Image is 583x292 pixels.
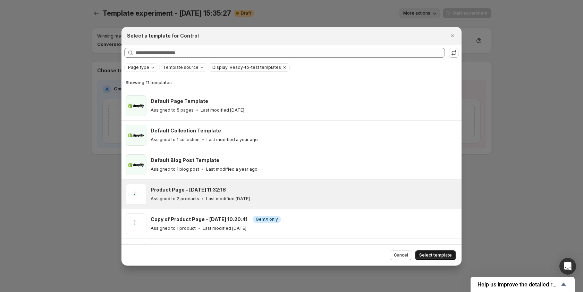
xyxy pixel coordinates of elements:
span: Template source [163,65,198,70]
button: Cancel [390,250,412,260]
button: Select template [415,250,456,260]
span: GemX only [256,217,278,222]
p: Assigned to 1 product [151,226,196,231]
h3: Default Blog Post Template [151,157,219,164]
button: Display: Ready-to-test templates [209,64,281,71]
p: Assigned to 5 pages [151,107,194,113]
span: Cancel [394,252,408,258]
h3: Default Collection Template [151,127,221,134]
p: Last modified [DATE] [201,107,244,113]
h3: Default Page Template [151,98,208,105]
span: Display: Ready-to-test templates [212,65,281,70]
p: Last modified a year ago [206,137,258,143]
p: Last modified [DATE] [206,196,250,202]
h3: Copy of Product Page - [DATE] 10:20:41 [151,216,247,223]
img: Default Collection Template [126,125,146,146]
img: Default Blog Post Template [126,154,146,175]
span: Page type [128,65,149,70]
p: Assigned to 1 collection [151,137,200,143]
p: Assigned to 2 products [151,196,199,202]
h3: Product Page - [DATE] 11:32:18 [151,186,226,193]
span: Showing 11 templates [126,80,172,85]
button: Close [448,31,457,41]
h2: Select a template for Control [127,32,199,39]
div: Open Intercom Messenger [559,258,576,275]
button: Template source [160,64,207,71]
img: Default Page Template [126,95,146,116]
button: Page type [125,64,158,71]
button: Show survey - Help us improve the detailed report for A/B campaigns [478,280,568,289]
p: Assigned to 1 blog post [151,167,199,172]
span: Select template [419,252,452,258]
button: Clear [281,64,288,71]
p: Last modified a year ago [206,167,257,172]
span: Help us improve the detailed report for A/B campaigns [478,281,559,288]
p: Last modified [DATE] [203,226,246,231]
